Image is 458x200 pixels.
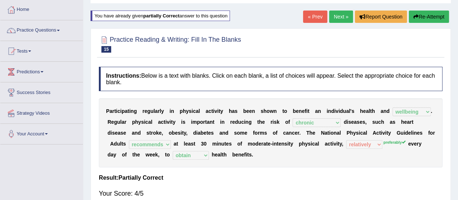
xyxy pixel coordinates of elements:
a: Tests [0,41,83,59]
b: c [292,130,295,136]
b: i [181,119,182,125]
b: i [120,108,122,114]
b: y [184,130,186,136]
a: Success Stories [0,82,83,101]
b: d [340,108,343,114]
b: a [196,108,199,114]
b: r [433,130,435,136]
b: e [295,130,298,136]
b: g [248,119,252,125]
b: e [175,130,178,136]
b: i [329,130,331,136]
b: n [210,119,213,125]
b: P [346,130,350,136]
b: n [131,108,134,114]
b: T [306,130,310,136]
b: e [363,108,366,114]
b: v [336,108,339,114]
b: t [121,141,123,147]
b: t [379,130,381,136]
b: , [161,130,163,136]
b: i [334,108,336,114]
a: Practice Questions [0,20,83,38]
b: s [191,141,194,147]
b: t [182,130,184,136]
b: t [327,130,329,136]
b: a [390,119,392,125]
b: i [272,119,274,125]
b: e [302,108,304,114]
b: i [306,108,308,114]
a: Predictions [0,62,83,80]
b: n [218,141,221,147]
b: s [178,130,181,136]
b: t [149,130,151,136]
b: h [381,119,384,125]
b: s [189,108,192,114]
b: s [352,108,354,114]
b: h [360,108,363,114]
b: n [299,108,302,114]
b: y [353,130,356,136]
b: n [333,130,337,136]
b: i [196,130,198,136]
b: r [203,119,205,125]
b: i [412,130,414,136]
b: h [372,108,375,114]
b: a [132,130,135,136]
b: i [244,119,245,125]
b: s [141,119,144,125]
b: r [410,119,412,125]
b: m [192,119,197,125]
span: 15 [101,46,111,53]
b: h [309,130,312,136]
b: o [331,130,334,136]
b: l [151,119,152,125]
b: e [296,108,299,114]
b: h [350,130,353,136]
b: i [404,130,405,136]
b: f [240,141,242,147]
b: l [411,130,412,136]
b: i [129,108,131,114]
b: v [382,130,385,136]
b: y [173,119,176,125]
b: d [235,119,238,125]
b: s [182,119,185,125]
b: t [206,130,208,136]
b: e [203,130,206,136]
b: u [238,119,241,125]
b: e [232,119,235,125]
b: l [184,141,185,147]
b: m [240,130,244,136]
b: s [372,119,375,125]
b: f [428,130,430,136]
b: n [252,108,255,114]
button: Report Question [355,11,407,23]
b: s [121,130,123,136]
b: i [220,119,222,125]
b: t [282,108,284,114]
b: o [200,119,203,125]
b: y [161,108,164,114]
b: u [117,119,120,125]
b: c [117,108,120,114]
b: u [375,119,378,125]
h4: Below is a text with blanks. Click on each blank, a list of choices will appear. Select the appro... [99,67,442,91]
b: c [360,130,363,136]
b: t [257,119,259,125]
b: r [261,141,263,147]
b: r [125,119,126,125]
b: e [159,130,162,136]
b: o [255,130,258,136]
b: c [283,130,286,136]
b: c [209,108,211,114]
b: l [154,108,155,114]
b: s [264,130,267,136]
b: G [396,130,400,136]
b: n [328,108,331,114]
b: e [246,108,249,114]
b: f [253,130,255,136]
b: a [158,119,161,125]
b: s [146,130,149,136]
